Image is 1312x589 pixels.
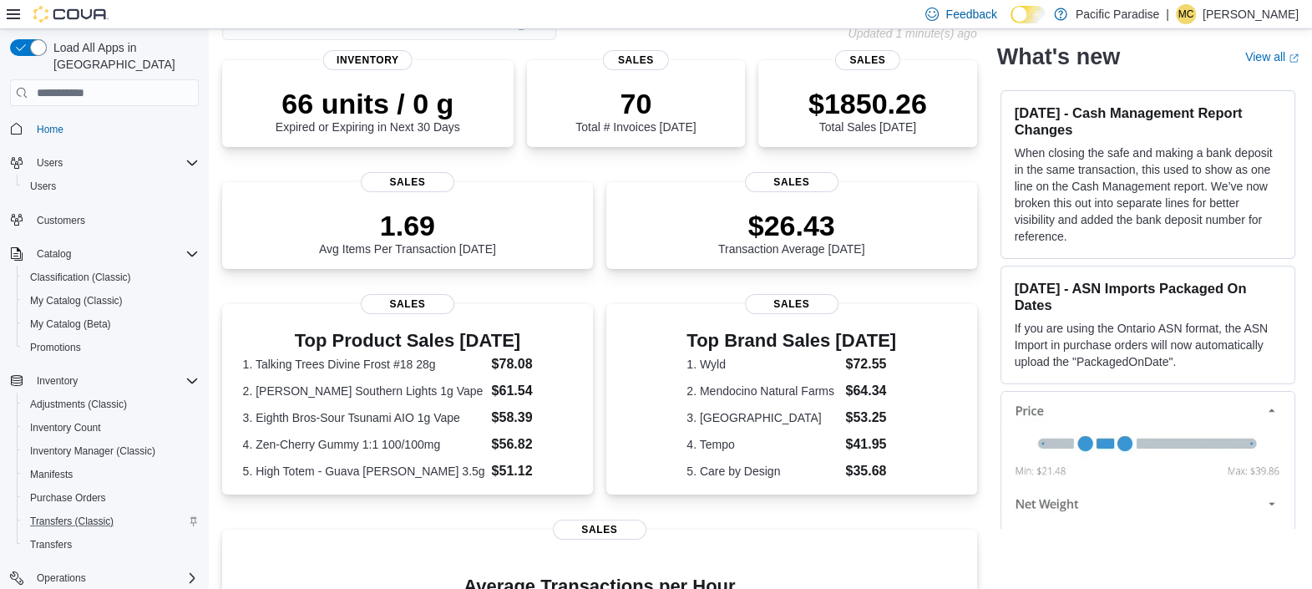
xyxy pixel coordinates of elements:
button: Manifests [17,463,205,486]
div: Expired or Expiring in Next 30 Days [276,87,460,134]
dt: 3. Eighth Bros-Sour Tsunami AIO 1g Vape [243,409,485,426]
dd: $58.39 [492,408,573,428]
span: Sales [745,172,838,192]
span: Transfers (Classic) [30,515,114,528]
button: Adjustments (Classic) [17,393,205,416]
a: Home [30,119,70,140]
dd: $61.54 [492,381,573,401]
a: Inventory Manager (Classic) [23,441,162,461]
button: Users [17,175,205,198]
a: Inventory Count [23,418,108,438]
span: Customers [30,210,199,231]
input: Dark Mode [1011,6,1046,23]
span: Sales [361,294,454,314]
dd: $78.08 [492,354,573,374]
div: Transaction Average [DATE] [718,209,865,256]
span: Users [23,176,199,196]
span: Catalog [37,247,71,261]
div: Total Sales [DATE] [808,87,927,134]
span: Inventory [30,371,199,391]
a: View allExternal link [1245,50,1299,63]
dt: 1. Wyld [686,356,838,373]
button: Purchase Orders [17,486,205,510]
dt: 5. High Totem - Guava [PERSON_NAME] 3.5g [243,463,485,480]
button: Catalog [3,242,205,266]
button: My Catalog (Beta) [17,312,205,336]
button: Inventory [30,371,84,391]
p: $26.43 [718,209,865,242]
span: Sales [603,50,668,70]
button: Operations [30,568,93,588]
span: Inventory Manager (Classic) [23,441,199,461]
a: Users [23,176,63,196]
p: | [1166,4,1169,24]
span: Manifests [30,468,73,481]
a: Manifests [23,465,79,485]
h3: Top Brand Sales [DATE] [686,331,896,351]
span: Transfers [23,535,199,555]
span: Users [30,180,56,193]
a: My Catalog (Beta) [23,314,118,334]
dt: 2. [PERSON_NAME] Southern Lights 1g Vape [243,383,485,399]
p: Pacific Paradise [1076,4,1159,24]
dt: 5. Care by Design [686,463,838,480]
p: 1.69 [319,209,496,242]
button: Catalog [30,244,78,264]
span: Manifests [23,465,199,485]
span: My Catalog (Classic) [23,291,199,311]
span: Inventory Manager (Classic) [30,444,155,458]
a: Transfers [23,535,79,555]
a: Transfers (Classic) [23,511,120,531]
span: Home [30,118,199,139]
p: Updated 1 minute(s) ago [848,27,976,40]
dd: $53.25 [845,408,896,428]
span: Inventory Count [23,418,199,438]
span: My Catalog (Classic) [30,294,123,307]
a: Promotions [23,338,88,358]
span: Users [37,156,63,170]
dd: $41.95 [845,434,896,454]
span: Purchase Orders [23,488,199,508]
button: Promotions [17,336,205,359]
a: My Catalog (Classic) [23,291,129,311]
img: Cova [33,6,109,23]
button: Classification (Classic) [17,266,205,289]
dd: $64.34 [845,381,896,401]
span: Load All Apps in [GEOGRAPHIC_DATA] [47,39,199,73]
span: Inventory [323,50,413,70]
span: My Catalog (Beta) [23,314,199,334]
button: Inventory Manager (Classic) [17,439,205,463]
p: 66 units / 0 g [276,87,460,120]
dd: $56.82 [492,434,573,454]
a: Purchase Orders [23,488,113,508]
dt: 4. Tempo [686,436,838,453]
span: Operations [30,568,199,588]
dt: 1. Talking Trees Divine Frost #18 28g [243,356,485,373]
span: Adjustments (Classic) [23,394,199,414]
span: Sales [361,172,454,192]
dd: $35.68 [845,461,896,481]
span: My Catalog (Beta) [30,317,111,331]
span: Promotions [23,338,199,358]
span: Home [37,123,63,136]
span: Sales [745,294,838,314]
p: If you are using the Ontario ASN format, the ASN Import in purchase orders will now automatically... [1015,320,1281,370]
button: Users [3,151,205,175]
dd: $72.55 [845,354,896,374]
span: MC [1178,4,1194,24]
p: When closing the safe and making a bank deposit in the same transaction, this used to show as one... [1015,145,1281,245]
h2: What's new [997,43,1120,70]
div: Total # Invoices [DATE] [575,87,696,134]
span: Catalog [30,244,199,264]
svg: External link [1289,53,1299,63]
span: Inventory Count [30,421,101,434]
button: Customers [3,208,205,232]
div: Michelle Coelho [1176,4,1196,24]
span: Operations [37,571,86,585]
span: Inventory [37,374,78,388]
span: Purchase Orders [30,491,106,505]
dt: 4. Zen-Cherry Gummy 1:1 100/100mg [243,436,485,453]
h3: [DATE] - Cash Management Report Changes [1015,104,1281,138]
div: Avg Items Per Transaction [DATE] [319,209,496,256]
h3: [DATE] - ASN Imports Packaged On Dates [1015,280,1281,313]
